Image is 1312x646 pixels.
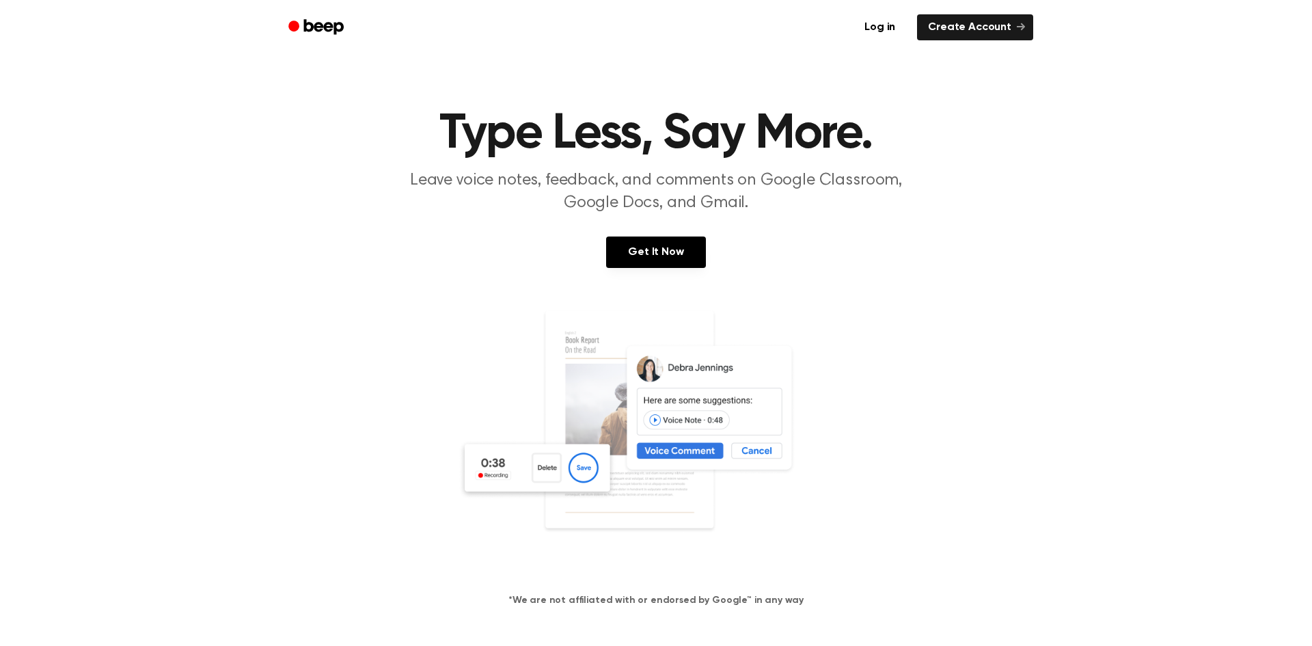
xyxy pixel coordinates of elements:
[458,309,854,571] img: Voice Comments on Docs and Recording Widget
[606,237,705,268] a: Get It Now
[306,109,1006,159] h1: Type Less, Say More.
[394,170,918,215] p: Leave voice notes, feedback, and comments on Google Classroom, Google Docs, and Gmail.
[279,14,356,41] a: Beep
[851,12,909,43] a: Log in
[917,14,1033,40] a: Create Account
[16,593,1296,608] h4: *We are not affiliated with or endorsed by Google™ in any way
